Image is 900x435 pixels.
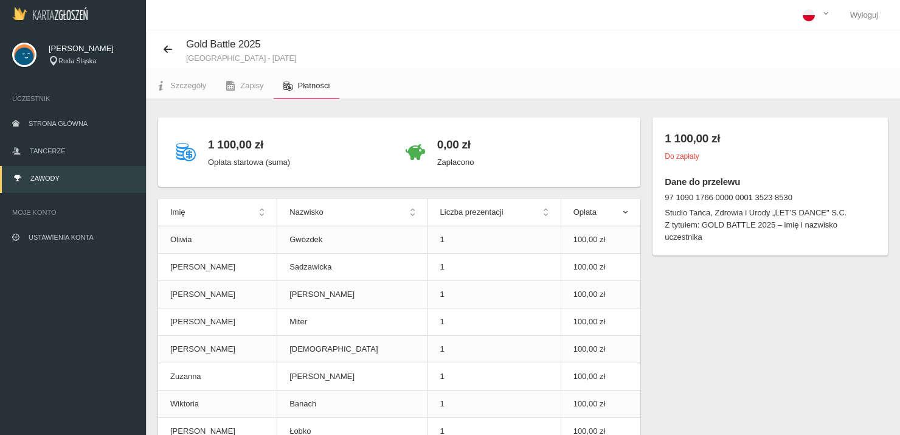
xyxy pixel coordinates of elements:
[277,254,427,281] td: Sadzawicka
[49,43,134,55] span: [PERSON_NAME]
[561,199,640,226] th: Opłata
[665,175,876,189] h6: Dane do przelewu
[665,152,699,161] small: Do zapłaty
[49,56,134,66] div: Ruda Śląska
[427,391,561,418] td: 1
[561,308,640,336] td: 100,00 zł
[561,336,640,363] td: 100,00 zł
[29,120,88,127] span: Strona główna
[561,281,640,308] td: 100,00 zł
[208,156,290,169] p: Opłata startowa (suma)
[427,199,561,226] th: Liczba prezentacji
[29,234,94,241] span: Ustawienia konta
[158,226,277,254] td: Oliwia
[146,72,216,99] a: Szczegóły
[240,81,263,90] span: Zapisy
[427,336,561,363] td: 1
[12,43,36,67] img: svg
[437,156,474,169] p: Zapłacono
[158,363,277,391] td: Zuzanna
[427,363,561,391] td: 1
[186,38,261,50] span: Gold Battle 2025
[30,147,65,155] span: Tancerze
[277,281,427,308] td: [PERSON_NAME]
[277,363,427,391] td: [PERSON_NAME]
[277,391,427,418] td: Banach
[561,254,640,281] td: 100,00 zł
[277,308,427,336] td: Miter
[12,206,134,218] span: Moje konto
[12,92,134,105] span: Uczestnik
[665,192,876,204] dt: 97 1090 1766 0000 0001 3523 8530
[216,72,273,99] a: Zapisy
[665,219,876,243] dd: Z tytułem: GOLD BATTLE 2025 – imię i nazwisko uczestnika
[427,226,561,254] td: 1
[427,308,561,336] td: 1
[170,81,206,90] span: Szczegóły
[158,308,277,336] td: [PERSON_NAME]
[277,336,427,363] td: [DEMOGRAPHIC_DATA]
[427,281,561,308] td: 1
[277,199,427,226] th: Nazwisko
[427,254,561,281] td: 1
[298,81,330,90] span: Płatności
[665,130,876,147] h4: 1 100,00 zł
[277,226,427,254] td: Gwózdek
[12,7,88,20] img: Logo
[158,254,277,281] td: [PERSON_NAME]
[274,72,340,99] a: Płatności
[158,336,277,363] td: [PERSON_NAME]
[208,136,290,153] h4: 1 100,00 zł
[561,391,640,418] td: 100,00 zł
[561,363,640,391] td: 100,00 zł
[561,226,640,254] td: 100,00 zł
[437,136,474,153] h4: 0,00 zł
[158,391,277,418] td: Wiktoria
[665,207,876,219] dd: Studio Tańca, Zdrowia i Urody „LET’S DANCE" S.C.
[30,175,60,182] span: Zawody
[158,199,277,226] th: Imię
[186,54,296,62] small: [GEOGRAPHIC_DATA] - [DATE]
[158,281,277,308] td: [PERSON_NAME]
